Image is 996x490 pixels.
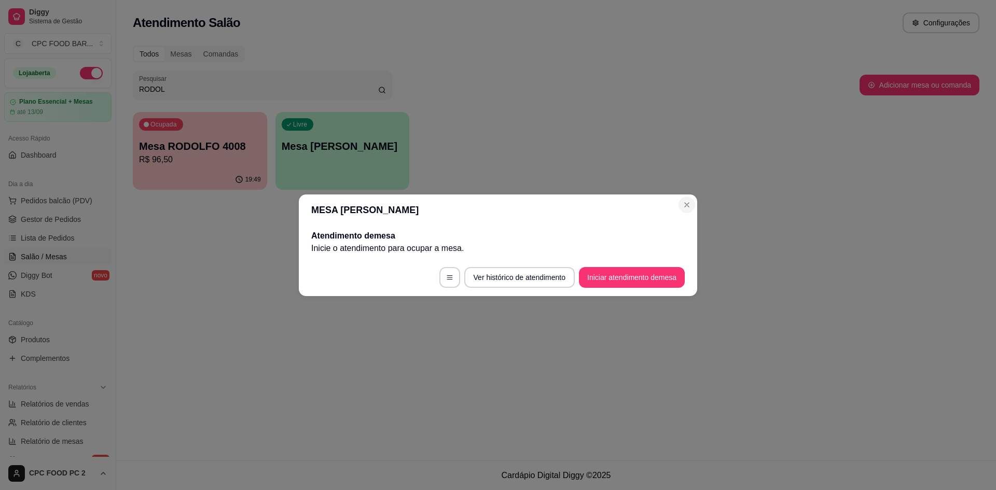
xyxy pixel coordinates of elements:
[311,242,685,255] p: Inicie o atendimento para ocupar a mesa .
[311,230,685,242] h2: Atendimento de mesa
[679,197,695,213] button: Close
[299,194,697,226] header: MESA [PERSON_NAME]
[464,267,575,288] button: Ver histórico de atendimento
[579,267,685,288] button: Iniciar atendimento demesa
